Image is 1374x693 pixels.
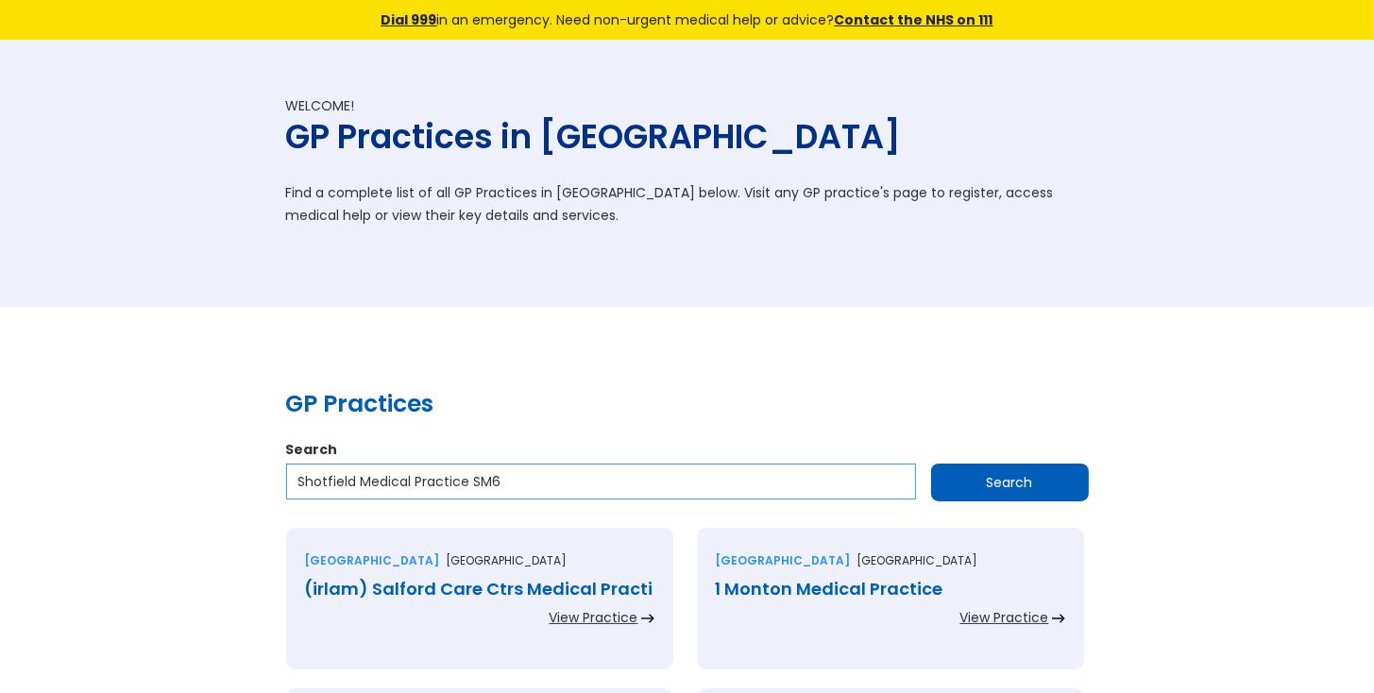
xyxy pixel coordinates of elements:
div: in an emergency. Need non-urgent medical help or advice? [253,9,1122,30]
h1: GP Practices in [GEOGRAPHIC_DATA] [286,115,1089,158]
div: [GEOGRAPHIC_DATA] [716,551,851,570]
h2: GP Practices [286,387,1089,421]
div: (irlam) Salford Care Ctrs Medical Practi [305,580,654,599]
p: [GEOGRAPHIC_DATA] [447,551,568,570]
p: Find a complete list of all GP Practices in [GEOGRAPHIC_DATA] below. Visit any GP practice's page... [286,181,1089,227]
p: [GEOGRAPHIC_DATA] [857,551,978,570]
a: [GEOGRAPHIC_DATA][GEOGRAPHIC_DATA]1 Monton Medical PracticeView Practice [697,528,1084,688]
input: Enter a practice name… [286,464,916,499]
div: View Practice [960,608,1049,627]
a: [GEOGRAPHIC_DATA][GEOGRAPHIC_DATA](irlam) Salford Care Ctrs Medical PractiView Practice [286,528,673,688]
a: Dial 999 [382,10,437,29]
div: View Practice [550,608,638,627]
div: [GEOGRAPHIC_DATA] [305,551,440,570]
input: Search [931,464,1089,501]
a: Contact the NHS on 111 [835,10,993,29]
label: Search [286,440,1089,459]
div: Welcome! [286,96,1089,115]
div: 1 Monton Medical Practice [716,580,1065,599]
